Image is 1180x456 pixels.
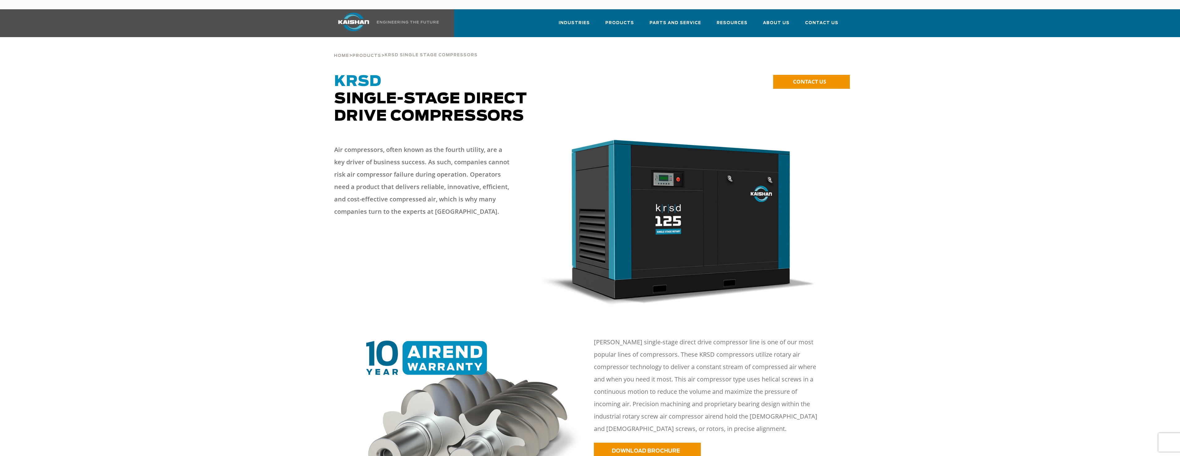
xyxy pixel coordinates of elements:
img: Engineering the future [377,21,439,24]
span: Resources [717,19,748,27]
span: Contact Us [805,19,838,27]
a: Resources [717,15,748,36]
img: kaishan logo [330,13,377,31]
a: Products [605,15,634,36]
span: CONTACT US [793,78,826,85]
span: KRSD [334,74,381,89]
span: About Us [763,19,790,27]
span: Single-Stage Direct Drive Compressors [334,74,527,124]
img: krsd125 [542,137,816,305]
span: Products [352,54,381,58]
span: Industries [559,19,590,27]
span: Parts and Service [650,19,701,27]
span: Home [334,54,349,58]
div: > > [334,37,478,61]
a: Kaishan USA [330,9,440,37]
a: Contact Us [805,15,838,36]
a: Products [352,53,381,58]
p: [PERSON_NAME] single-stage direct drive compressor line is one of our most popular lines of compr... [594,336,825,435]
span: Products [605,19,634,27]
a: CONTACT US [773,75,850,89]
a: Home [334,53,349,58]
a: About Us [763,15,790,36]
a: Parts and Service [650,15,701,36]
a: Industries [559,15,590,36]
span: DOWNLOAD BROCHURE [612,448,680,454]
p: Air compressors, often known as the fourth utility, are a key driver of business success. As such... [334,144,513,218]
span: krsd single stage compressors [385,53,478,57]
